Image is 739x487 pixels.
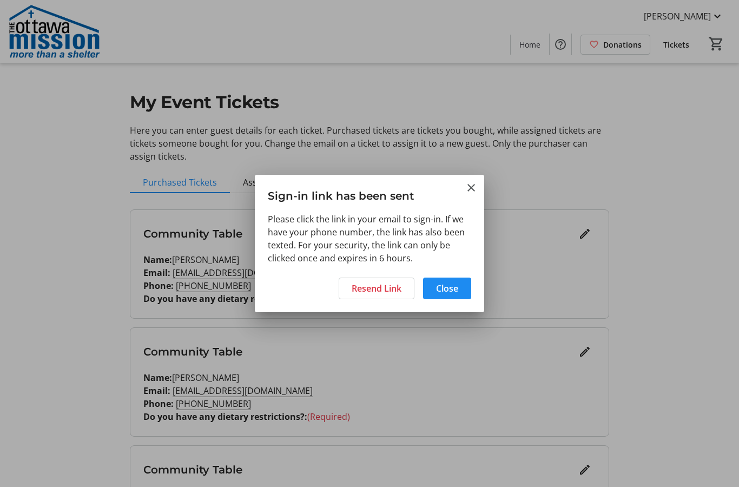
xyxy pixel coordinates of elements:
div: Please click the link in your email to sign-in. If we have your phone number, the link has also b... [255,213,484,271]
button: Close [423,278,471,299]
button: Close [465,181,478,194]
span: Resend Link [352,282,401,295]
span: Close [436,282,458,295]
h3: Sign-in link has been sent [255,175,484,212]
button: Resend Link [339,278,414,299]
